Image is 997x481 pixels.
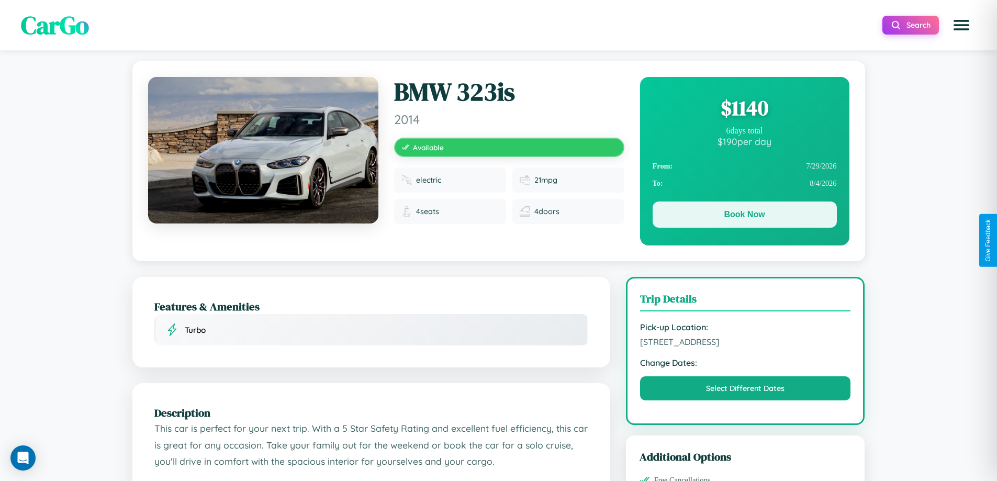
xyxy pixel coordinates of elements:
[394,111,624,127] span: 2014
[882,16,939,35] button: Search
[640,291,851,311] h3: Trip Details
[401,206,412,217] img: Seats
[413,143,444,152] span: Available
[534,207,559,216] span: 4 doors
[154,405,588,420] h2: Description
[653,202,837,228] button: Book Now
[640,376,851,400] button: Select Different Dates
[640,322,851,332] strong: Pick-up Location:
[520,206,530,217] img: Doors
[984,219,992,262] div: Give Feedback
[10,445,36,471] div: Open Intercom Messenger
[947,10,976,40] button: Open menu
[154,299,588,314] h2: Features & Amenities
[653,175,837,192] div: 8 / 4 / 2026
[148,77,378,223] img: BMW 323is 2014
[21,8,89,42] span: CarGo
[906,20,931,30] span: Search
[653,158,837,175] div: 7 / 29 / 2026
[416,207,439,216] span: 4 seats
[640,337,851,347] span: [STREET_ADDRESS]
[185,325,206,335] span: Turbo
[653,179,663,188] strong: To:
[520,175,530,185] img: Fuel efficiency
[416,175,441,185] span: electric
[653,94,837,122] div: $ 1140
[401,175,412,185] img: Fuel type
[653,126,837,136] div: 6 days total
[534,175,557,185] span: 21 mpg
[640,357,851,368] strong: Change Dates:
[640,449,852,464] h3: Additional Options
[154,420,588,470] p: This car is perfect for your next trip. With a 5 Star Safety Rating and excellent fuel efficiency...
[653,162,673,171] strong: From:
[394,77,624,107] h1: BMW 323is
[653,136,837,147] div: $ 190 per day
